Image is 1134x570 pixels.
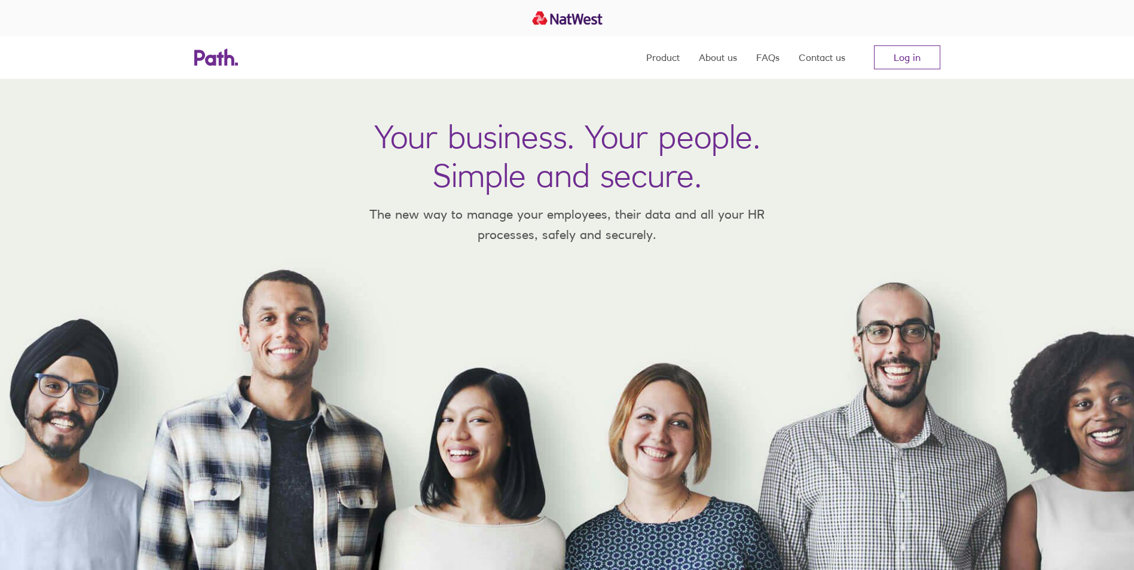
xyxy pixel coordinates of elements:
a: About us [699,36,737,79]
h1: Your business. Your people. Simple and secure. [374,117,760,195]
a: Log in [874,45,940,69]
p: The new way to manage your employees, their data and all your HR processes, safely and securely. [352,204,783,244]
a: FAQs [756,36,780,79]
a: Contact us [799,36,845,79]
a: Product [646,36,680,79]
